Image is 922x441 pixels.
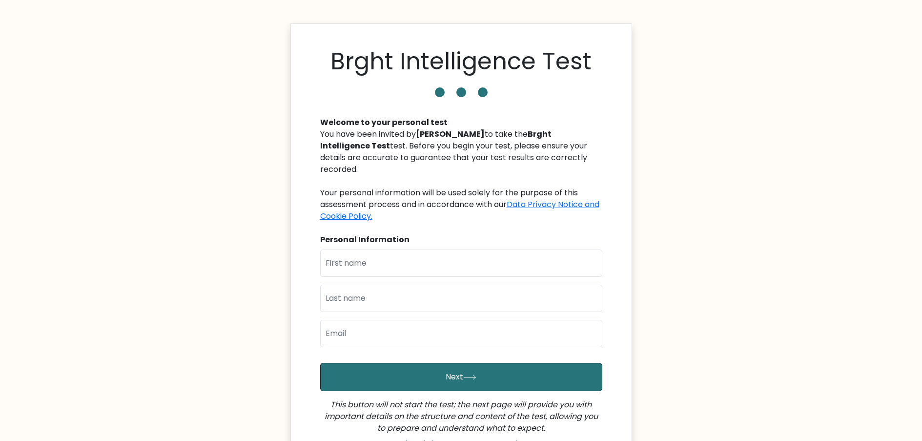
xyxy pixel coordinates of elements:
[330,47,592,76] h1: Brght Intelligence Test
[320,128,602,222] div: You have been invited by to take the test. Before you begin your test, please ensure your details...
[320,285,602,312] input: Last name
[325,399,598,434] i: This button will not start the test; the next page will provide you with important details on the...
[320,234,602,246] div: Personal Information
[416,128,485,140] b: [PERSON_NAME]
[320,117,602,128] div: Welcome to your personal test
[320,250,602,277] input: First name
[320,199,599,222] a: Data Privacy Notice and Cookie Policy.
[320,363,602,391] button: Next
[320,320,602,347] input: Email
[320,128,552,151] b: Brght Intelligence Test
